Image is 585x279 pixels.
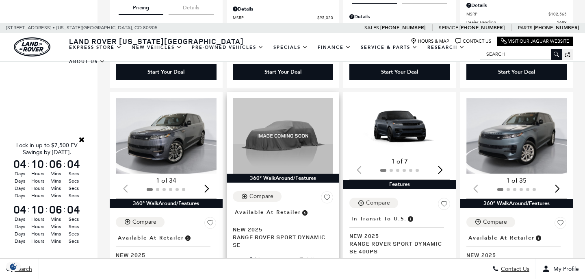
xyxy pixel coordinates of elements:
span: Days [12,170,28,177]
a: New Vehicles [127,40,187,54]
img: 2025 LAND ROVER Range Rover Sport Dynamic SE 400PS 1 [349,98,450,155]
button: Compare Vehicle [466,217,515,227]
a: Close [78,136,85,143]
span: : [28,203,30,216]
span: Secs [66,223,81,230]
div: Compare [366,199,390,207]
span: Secs [66,177,81,185]
span: New 2025 [116,251,210,259]
section: Click to Open Cookie Consent Modal [4,262,23,271]
span: New 2025 [349,232,444,240]
button: details tab [402,255,447,273]
span: Secs [66,230,81,238]
span: Hours [30,185,45,192]
a: [PHONE_NUMBER] [459,24,505,31]
button: Save Vehicle [204,217,217,232]
span: 04 [66,204,81,215]
span: Secs [66,170,81,177]
img: 2025 LAND ROVER Range Rover Sport Dynamic SE [233,98,334,174]
span: Mins [48,216,63,223]
span: 06 [48,158,63,170]
div: Next slide [552,180,563,198]
button: Compare Vehicle [116,217,165,227]
a: Available at RetailerNew 2025Range Rover Sport Dynamic SE [116,232,217,274]
a: In Transit to U.S.New 2025Range Rover Sport Dynamic SE 400PS [349,213,450,255]
div: 1 / 2 [116,98,217,174]
a: Contact Us [455,38,491,44]
span: : [63,203,66,216]
span: 06 [48,204,63,215]
div: Start Your Deal [498,68,535,76]
img: 2025 LAND ROVER Range Rover Sport Dynamic SE 1 [116,98,217,174]
button: Save Vehicle [321,191,333,207]
a: Land Rover [US_STATE][GEOGRAPHIC_DATA] [64,36,249,46]
span: Available at Retailer [235,208,301,217]
a: Visit Our Jaguar Website [501,38,569,44]
span: Days [12,185,28,192]
span: [US_STATE][GEOGRAPHIC_DATA], [56,23,133,33]
span: Hours [30,170,45,177]
span: Vehicle is in stock and ready for immediate delivery. Due to demand, availability is subject to c... [184,233,191,242]
span: Hours [30,177,45,185]
div: Start Your Deal [466,64,567,80]
span: Mins [48,177,63,185]
span: Mins [48,192,63,199]
button: Save Vehicle [555,217,567,232]
span: Parts [518,25,533,31]
img: 2025 LAND ROVER Range Rover Sport Dynamic SE 1 [466,98,567,174]
span: Mins [48,185,63,192]
a: [STREET_ADDRESS] • [US_STATE][GEOGRAPHIC_DATA], CO 80905 [6,25,158,31]
div: 1 / 2 [349,98,450,155]
a: land-rover [14,37,50,57]
button: Open user profile menu [536,259,585,279]
span: 04 [12,204,28,215]
a: About Us [64,54,110,69]
span: 10 [30,204,45,215]
span: Days [12,223,28,230]
button: Compare Vehicle [233,191,282,202]
div: 360° WalkAround/Features [460,199,573,208]
span: Range Rover Sport Dynamic SE [233,233,327,248]
div: Start Your Deal [381,68,418,76]
span: Lock in up to $7,500 EV Savings by [DATE]. [16,142,78,156]
div: Start Your Deal [349,64,450,80]
nav: Main Navigation [64,40,480,69]
span: Days [12,216,28,223]
div: 1 of 34 [116,176,217,185]
span: : [63,158,66,170]
span: Vehicle is in stock and ready for immediate delivery. Due to demand, availability is subject to c... [535,233,542,242]
span: Hours [30,192,45,199]
a: EXPRESS STORE [64,40,127,54]
span: Days [12,177,28,185]
span: Available at Retailer [468,233,535,242]
span: Secs [66,185,81,192]
input: Search [480,49,561,59]
span: CO [134,23,142,33]
span: Hours [30,238,45,245]
button: pricing tab [352,255,397,273]
span: Land Rover [US_STATE][GEOGRAPHIC_DATA] [69,36,244,46]
div: 360° WalkAround/Features [227,174,340,183]
span: Secs [66,216,81,223]
span: Mins [48,223,63,230]
span: Mins [48,238,63,245]
span: In Transit to U.S. [351,214,407,223]
span: 10 [30,158,45,170]
div: Compare [483,218,507,226]
span: : [45,203,48,216]
div: Next slide [435,161,446,179]
div: Next slide [201,180,212,198]
a: Service & Parts [356,40,422,54]
div: Start Your Deal [233,64,334,80]
a: Hours & Map [411,38,449,44]
span: Hours [30,223,45,230]
div: 360° WalkAround/Features [110,199,223,208]
button: Save Vehicle [438,198,450,213]
button: pricing tab [235,248,280,266]
span: Available at Retailer [118,233,184,242]
span: New 2025 [233,225,327,233]
span: New 2025 [466,251,561,259]
div: Features [343,180,456,189]
img: Land Rover [14,37,50,57]
span: Contact Us [499,266,529,272]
